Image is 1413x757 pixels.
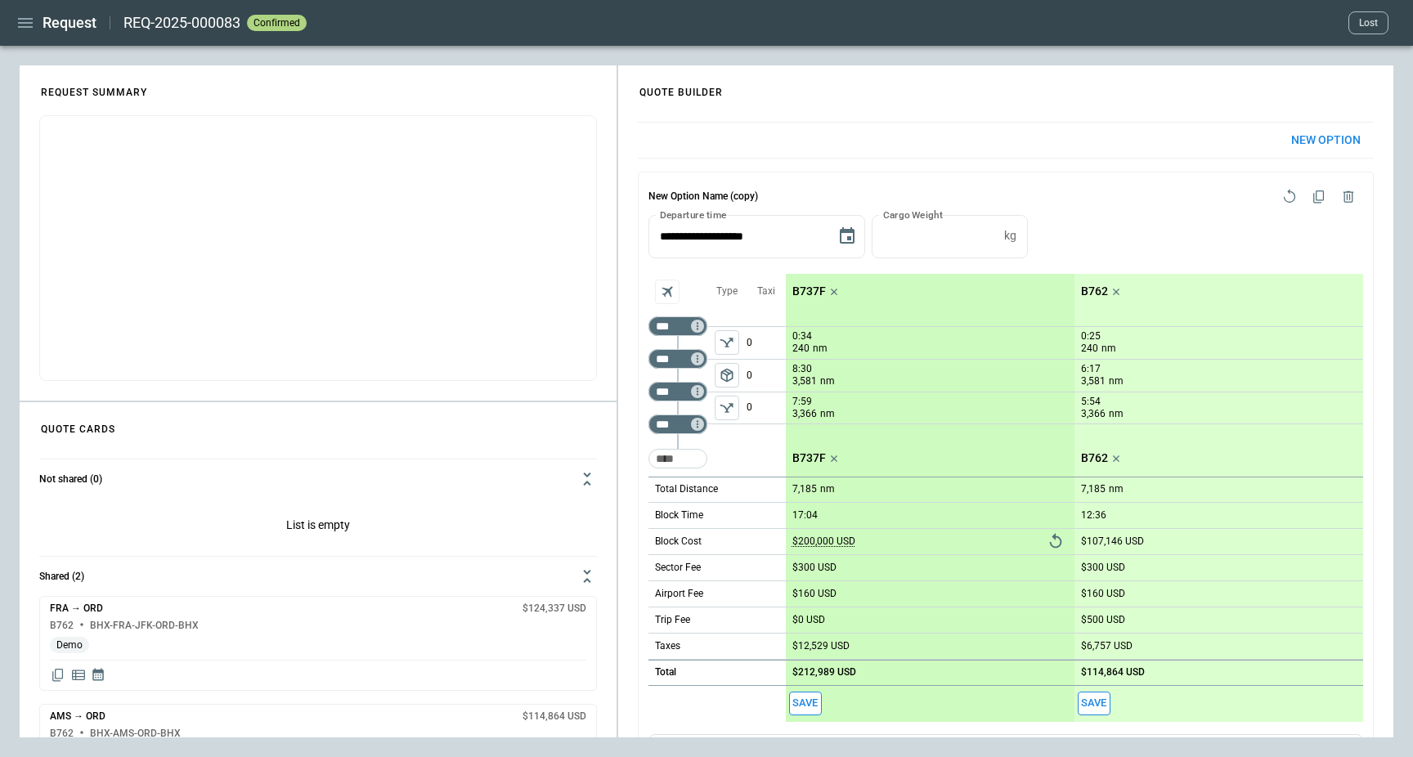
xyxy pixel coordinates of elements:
p: $160 USD [1081,588,1125,600]
p: nm [820,374,835,388]
p: $6,757 USD [1081,640,1133,652]
span: Copy quote content [50,667,66,683]
p: 240 [1081,342,1098,356]
label: Departure time [660,208,727,222]
span: package_2 [719,367,735,383]
p: B737F [792,451,826,465]
span: Type of sector [715,330,739,355]
p: 7,185 [792,483,817,495]
div: Too short [648,414,707,434]
button: left aligned [715,363,739,387]
h6: $124,337 USD [523,603,586,614]
h6: B762 [50,620,74,631]
h1: Request [43,13,96,33]
h6: Shared (2) [39,571,84,582]
p: kg [1004,229,1016,243]
p: $300 USD [792,562,837,574]
p: nm [820,482,835,496]
p: 3,581 [1081,374,1106,388]
span: Type of sector [715,363,739,387]
p: Type [716,284,738,298]
div: Too short [648,449,707,468]
span: Duplicate quote option [1304,182,1334,212]
p: $160 USD [792,588,837,600]
span: Save this aircraft quote and copy details to clipboard [1078,692,1110,715]
p: Taxi [757,284,775,298]
p: $114,864 USD [1081,666,1145,679]
p: 5:54 [1081,396,1101,408]
div: Too short [648,349,707,369]
p: $0 USD [792,614,825,626]
p: 8:30 [792,363,812,375]
p: nm [820,407,835,421]
h6: FRA → ORD [50,603,103,614]
p: nm [1101,342,1116,356]
p: 17:04 [792,509,818,522]
button: New Option [1278,123,1374,158]
span: Display quote schedule [91,667,105,683]
p: Total Distance [655,482,718,496]
p: nm [1109,407,1124,421]
p: $12,529 USD [792,640,850,652]
h4: QUOTE CARDS [21,406,135,443]
span: Reset quote option [1275,182,1304,212]
span: Demo [50,639,89,652]
p: 0 [747,392,786,423]
span: Type of sector [715,396,739,420]
p: $107,146 USD [1081,535,1144,548]
p: 3,366 [792,407,817,421]
p: 7,185 [1081,483,1106,495]
p: nm [1109,374,1124,388]
p: $300 USD [1081,562,1125,574]
p: Taxes [655,639,680,653]
p: nm [1109,482,1124,496]
div: Not shared (0) [39,499,597,556]
p: B737F [792,284,826,298]
p: Trip Fee [655,613,690,627]
p: 12:36 [1081,509,1106,522]
button: left aligned [715,396,739,420]
h6: $114,864 USD [523,711,586,722]
p: 0 [747,327,786,359]
h6: Not shared (0) [39,474,102,485]
p: 7:59 [792,396,812,408]
p: $212,989 USD [792,666,856,679]
h4: QUOTE BUILDER [620,69,742,106]
span: Aircraft selection [655,280,680,304]
div: scrollable content [786,274,1363,722]
p: 6:17 [1081,363,1101,375]
p: 0 [747,360,786,392]
p: $200,000 USD [792,535,855,548]
h6: AMS → ORD [50,711,105,722]
button: Not shared (0) [39,459,597,499]
p: 240 [792,342,810,356]
p: Sector Fee [655,561,701,575]
button: Reset [1043,529,1068,553]
span: confirmed [250,17,303,29]
span: Save this aircraft quote and copy details to clipboard [789,692,822,715]
button: Lost [1348,11,1388,34]
button: Save [1078,692,1110,715]
h2: REQ-2025-000083 [123,13,240,33]
div: Too short [648,316,707,336]
button: Shared (2) [39,557,597,596]
button: Save [789,692,822,715]
div: Too short [648,382,707,401]
h6: Total [655,667,676,678]
p: Airport Fee [655,587,703,601]
h6: BHX-AMS-ORD-BHX [90,728,181,739]
h6: New Option Name (copy) [648,182,758,212]
button: left aligned [715,330,739,355]
p: 0:34 [792,330,812,343]
label: Cargo Weight [883,208,943,222]
h6: BHX-FRA-JFK-ORD-BHX [90,620,199,631]
p: $500 USD [1081,614,1125,626]
p: B762 [1081,284,1108,298]
span: Display detailed quote content [70,667,87,683]
p: List is empty [39,499,597,556]
h6: B762 [50,728,74,739]
p: Block Time [655,508,703,522]
button: Choose date, selected date is Aug 13, 2025 [831,220,863,253]
p: 3,581 [792,374,817,388]
p: nm [813,342,828,356]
